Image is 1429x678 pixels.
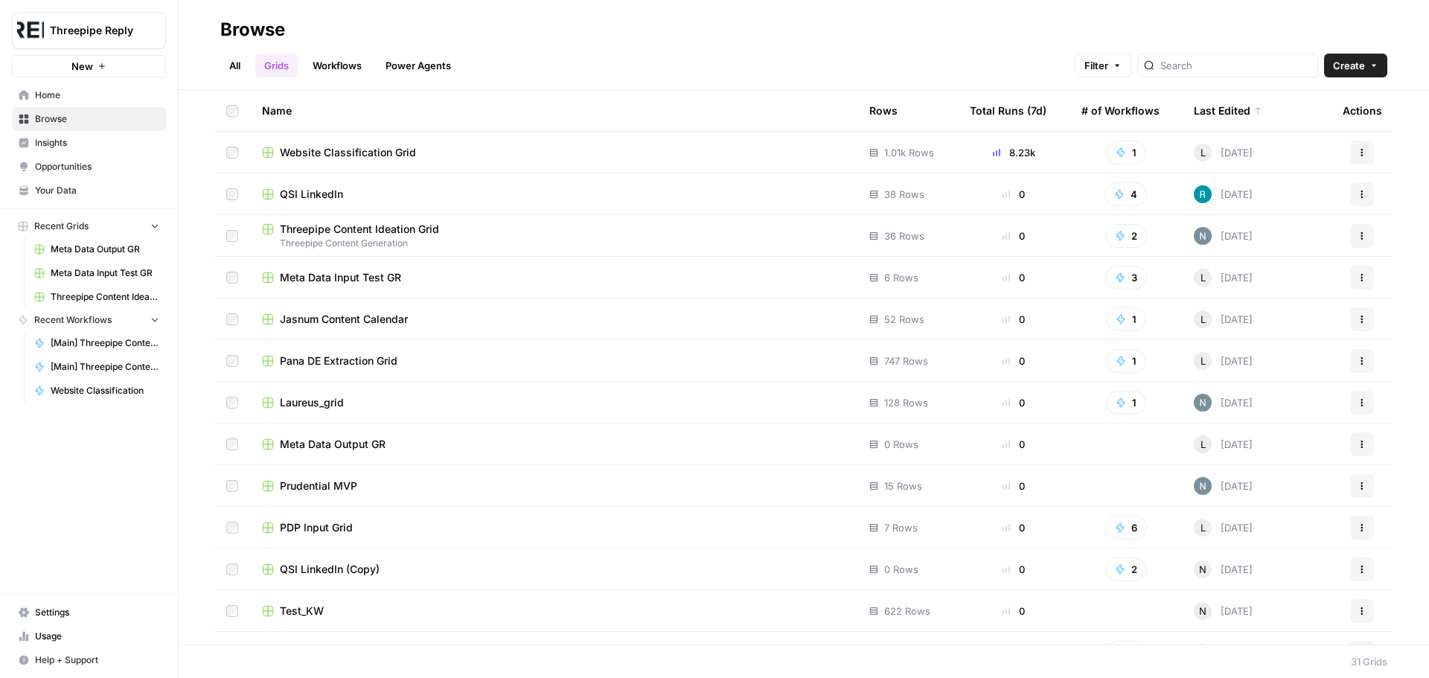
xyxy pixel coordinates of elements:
button: 1 [1106,641,1146,665]
button: Filter [1075,54,1131,77]
button: 1 [1106,141,1146,164]
a: Test_KW [262,604,845,618]
span: L [1201,520,1206,535]
div: 0 [970,187,1058,202]
span: [Main] Threepipe Content Producer [51,336,159,350]
span: Meta Data Input Test GR [51,266,159,280]
span: Home [35,89,159,102]
div: 0 [970,437,1058,452]
div: 0 [970,354,1058,368]
button: 2 [1105,557,1147,581]
a: Workflows [304,54,371,77]
img: c5ablnw6d01w38l43ylndsx32y4l [1194,227,1212,245]
span: 747 Rows [884,354,928,368]
a: Insights [12,131,166,155]
div: [DATE] [1194,269,1253,287]
span: Laureus_grid [280,395,344,410]
div: 0 [970,479,1058,493]
div: Rows [869,90,898,131]
button: Create [1324,54,1387,77]
a: Opportunities [12,155,166,179]
span: 6 Rows [884,270,918,285]
span: 15 Rows [884,479,922,493]
span: Browse [35,112,159,126]
a: PDP Input Grid [262,520,845,535]
span: 7 Rows [884,520,918,535]
button: 1 [1106,307,1146,331]
span: Threepipe Reply [50,23,140,38]
button: 3 [1105,266,1147,290]
span: N [1199,562,1206,577]
button: Recent Workflows [12,309,166,331]
button: Workspace: Threepipe Reply [12,12,166,49]
span: Settings [35,606,159,619]
span: Usage [35,630,159,643]
a: Browse [12,107,166,131]
a: Grids [255,54,298,77]
span: Prudential MVP [280,479,357,493]
a: Laureus_grid [262,395,845,410]
a: Jasnum Content Calendar [262,312,845,327]
img: c5ablnw6d01w38l43ylndsx32y4l [1194,477,1212,495]
a: Prudential MVP [262,479,845,493]
div: Actions [1343,90,1382,131]
a: Home [12,83,166,107]
div: Total Runs (7d) [970,90,1046,131]
span: New [71,59,93,74]
a: Threepipe Content Ideation GridThreepipe Content Generation [262,222,845,250]
div: [DATE] [1194,352,1253,370]
div: [DATE] [1194,310,1253,328]
a: Your Data [12,179,166,202]
div: [DATE] [1194,185,1253,203]
span: Opportunities [35,160,159,173]
div: 0 [970,562,1058,577]
div: [DATE] [1194,227,1253,245]
a: Website Classification Grid [262,145,845,160]
span: Recent Workflows [34,313,112,327]
button: 1 [1106,349,1146,373]
span: [Main] Threepipe Content Idea & Brief Generator [51,360,159,374]
span: Threepipe Content Ideation Grid [51,290,159,304]
div: 0 [970,312,1058,327]
div: 0 [970,395,1058,410]
span: QSI LinkedIn (Copy) [280,562,380,577]
a: QSI LinkedIn [262,187,845,202]
button: 2 [1105,224,1147,248]
div: Name [262,90,845,131]
a: Website Classification [28,379,166,403]
a: Meta Data Output GR [28,237,166,261]
span: Insights [35,136,159,150]
span: Threepipe Content Ideation Grid [280,222,439,237]
span: Recent Grids [34,220,89,233]
span: Meta Data Input Test GR [280,270,401,285]
a: All [220,54,249,77]
div: 0 [970,270,1058,285]
span: 0 Rows [884,562,918,577]
span: N [1199,604,1206,618]
div: 0 [970,604,1058,618]
div: [DATE] [1194,144,1253,161]
span: Your Data [35,184,159,197]
div: Last Edited [1194,90,1262,131]
span: 52 Rows [884,312,924,327]
div: 31 Grids [1351,654,1387,669]
span: 38 Rows [884,187,924,202]
span: Pana DE Extraction Grid [280,354,397,368]
a: Pana DE Extraction Grid [262,354,845,368]
span: 0 Rows [884,437,918,452]
div: 8.23k [970,145,1058,160]
img: xum3i1lf9v1xl4fmrbatmlwcj21o [1194,185,1212,203]
span: Test_KW [280,604,324,618]
span: Meta Data Output GR [51,243,159,256]
div: 0 [970,228,1058,243]
span: L [1201,437,1206,452]
img: c5ablnw6d01w38l43ylndsx32y4l [1194,394,1212,412]
a: Power Agents [377,54,460,77]
div: [DATE] [1194,560,1253,578]
div: [DATE] [1194,394,1253,412]
button: New [12,55,166,77]
span: Create [1333,58,1365,73]
div: [DATE] [1194,477,1253,495]
span: L [1201,270,1206,285]
a: Settings [12,601,166,624]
